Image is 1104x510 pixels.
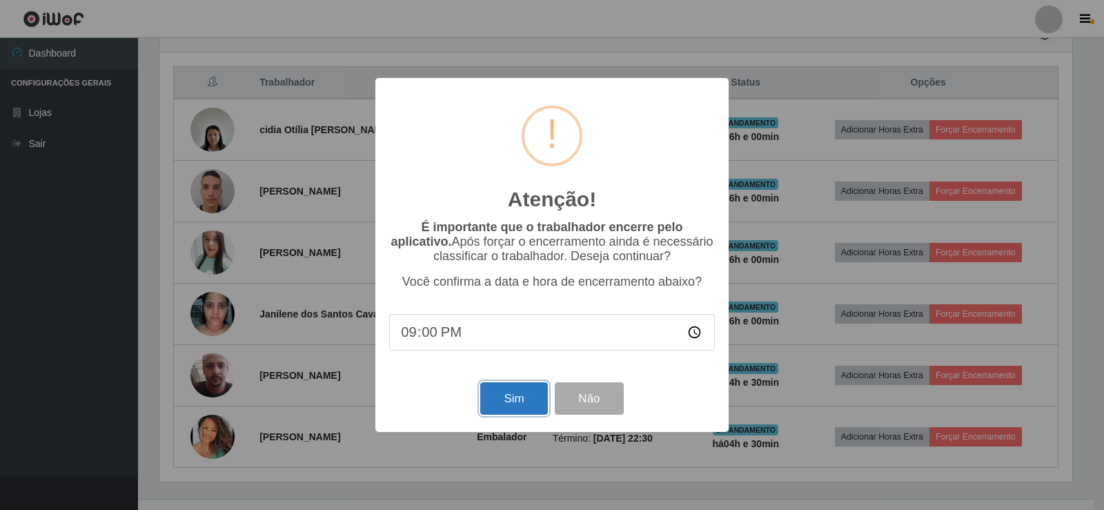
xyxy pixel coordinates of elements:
[391,220,682,248] b: É importante que o trabalhador encerre pelo aplicativo.
[389,220,715,264] p: Após forçar o encerramento ainda é necessário classificar o trabalhador. Deseja continuar?
[480,382,547,415] button: Sim
[508,187,596,212] h2: Atenção!
[389,275,715,289] p: Você confirma a data e hora de encerramento abaixo?
[555,382,623,415] button: Não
